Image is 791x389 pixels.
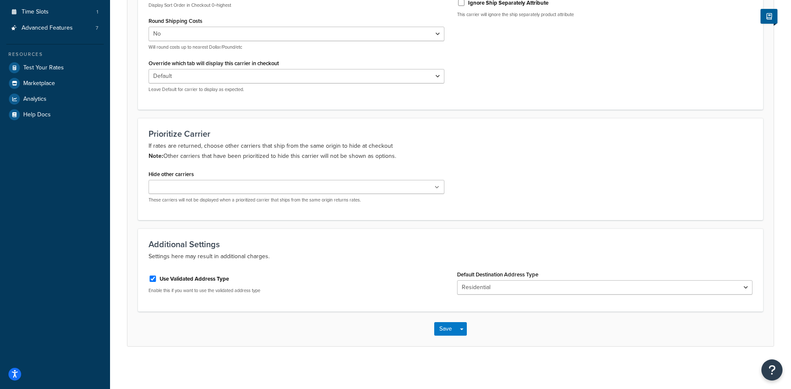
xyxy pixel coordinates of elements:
[6,76,104,91] a: Marketplace
[761,359,783,381] button: Open Resource Center
[149,2,444,8] p: Display Sort Order in Checkout 0=highest
[22,8,49,16] span: Time Slots
[6,60,104,75] a: Test Your Rates
[149,141,752,161] p: If rates are returned, choose other carriers that ship from the same origin to hide at checkout O...
[96,25,98,32] span: 7
[149,86,444,93] p: Leave Default for carrier to display as expected.
[23,111,51,119] span: Help Docs
[434,322,457,336] button: Save
[761,9,777,24] button: Show Help Docs
[22,25,73,32] span: Advanced Features
[6,20,104,36] li: Advanced Features
[23,96,47,103] span: Analytics
[6,20,104,36] a: Advanced Features7
[149,251,752,262] p: Settings here may result in additional charges.
[6,51,104,58] div: Resources
[149,171,194,177] label: Hide other carriers
[149,197,444,203] p: These carriers will not be displayed when a prioritized carrier that ships from the same origin r...
[457,11,753,18] p: This carrier will ignore the ship separately product attribute
[149,152,163,160] b: Note:
[149,44,444,50] p: Will round costs up to nearest Dollar/Pound/etc
[160,275,229,283] label: Use Validated Address Type
[149,60,279,66] label: Override which tab will display this carrier in checkout
[23,80,55,87] span: Marketplace
[23,64,64,72] span: Test Your Rates
[149,18,202,24] label: Round Shipping Costs
[149,287,444,294] p: Enable this if you want to use the validated address type
[457,271,538,278] label: Default Destination Address Type
[6,4,104,20] li: Time Slots
[6,107,104,122] a: Help Docs
[6,4,104,20] a: Time Slots1
[149,129,752,138] h3: Prioritize Carrier
[149,240,752,249] h3: Additional Settings
[96,8,98,16] span: 1
[6,91,104,107] a: Analytics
